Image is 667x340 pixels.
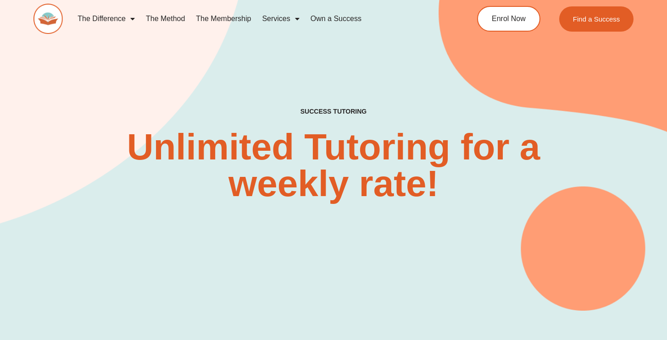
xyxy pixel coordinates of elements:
a: The Membership [190,8,256,29]
h2: Unlimited Tutoring for a weekly rate! [72,129,595,202]
span: Find a Success [573,16,620,22]
a: The Difference [72,8,140,29]
h4: SUCCESS TUTORING​ [245,108,422,115]
nav: Menu [72,8,443,29]
a: Enrol Now [477,6,540,32]
a: Services [256,8,305,29]
span: Enrol Now [492,15,526,22]
a: Own a Success [305,8,367,29]
a: The Method [140,8,190,29]
a: Find a Success [559,6,634,32]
